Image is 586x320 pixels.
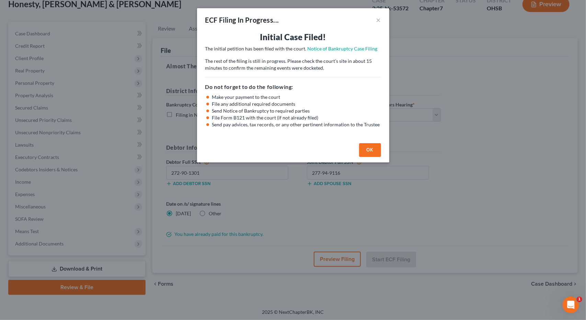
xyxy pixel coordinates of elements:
[205,46,307,52] span: The initial petition has been filed with the court.
[205,32,381,43] h3: Initial Case Filed!
[212,107,381,114] li: Send Notice of Bankruptcy to required parties
[212,101,381,107] li: File any additional required documents
[212,114,381,121] li: File Form B121 with the court (if not already filed)
[359,143,381,157] button: OK
[376,16,381,24] button: ×
[205,15,279,25] div: ECF Filing In Progress...
[577,297,582,302] span: 1
[212,121,381,128] li: Send pay advices, tax records, or any other pertinent information to the Trustee
[212,94,381,101] li: Make your payment to the court
[563,297,579,313] iframe: Intercom live chat
[205,83,381,91] h5: Do not forget to do the following:
[308,46,378,52] a: Notice of Bankruptcy Case Filing
[205,58,381,71] p: The rest of the filing is still in progress. Please check the court’s site in about 15 minutes to...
